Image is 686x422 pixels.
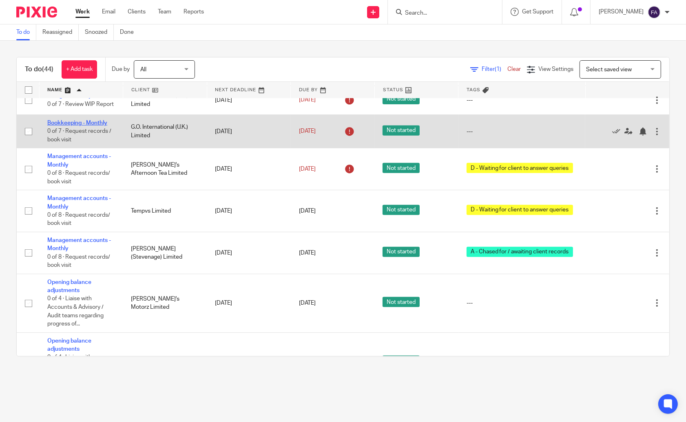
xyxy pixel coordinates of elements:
span: (44) [42,66,53,73]
a: Opening balance adjustments [47,338,91,352]
span: Not started [383,163,420,173]
span: D - Waiting for client to answer queries [467,163,573,173]
td: G.O. International (U.K.) Limited [123,114,207,148]
td: Tempvs Limited [123,190,207,232]
span: Get Support [522,9,553,15]
a: Email [102,8,115,16]
a: Reassigned [42,24,79,40]
a: Reports [184,8,204,16]
span: View Settings [538,66,573,72]
td: G.O. International (U.K.) Limited [123,86,207,114]
span: 0 of 8 · Request records/ book visit [47,254,110,268]
div: --- [467,127,578,136]
span: 0 of 4 · Liaise with Accounts & Advisory / Audit teams regarding progress of... [47,296,104,327]
span: 0 of 7 · Request records / book visit [47,129,111,143]
td: [PERSON_NAME]'s Afternoon Tea Limited [123,148,207,190]
span: Select saved view [586,67,632,73]
span: [DATE] [299,166,316,172]
a: Bookkeeping - Monthly [47,120,107,126]
a: Opening balance adjustments [47,279,91,293]
p: [PERSON_NAME] [599,8,644,16]
a: Done [120,24,140,40]
a: To do [16,24,36,40]
div: --- [467,299,578,307]
td: [DATE] [207,86,291,114]
img: Pixie [16,7,57,18]
td: [PERSON_NAME] (Stevenage) Limited [123,232,207,274]
span: Not started [383,205,420,215]
span: [DATE] [299,129,316,134]
p: Due by [112,65,130,73]
td: Revenage Ltd [123,332,207,391]
td: [DATE] [207,190,291,232]
span: 0 of 8 · Request records/ book visit [47,212,110,226]
h1: To do [25,65,53,74]
span: 0 of 7 · Review WIP Report [47,101,114,107]
span: Not started [383,356,420,366]
td: [DATE] [207,274,291,332]
img: svg%3E [648,6,661,19]
td: [PERSON_NAME]'s Motorz Limited [123,274,207,332]
a: + Add task [62,60,97,79]
a: Clear [507,66,521,72]
span: Not started [383,247,420,257]
span: 0 of 8 · Request records/ book visit [47,170,110,185]
td: [DATE] [207,148,291,190]
span: [DATE] [299,97,316,103]
span: D - Waiting for client to answer queries [467,205,573,215]
a: Management accounts - Monthly [47,237,111,251]
a: Mark as done [612,127,624,136]
span: Not started [383,94,420,104]
a: Team [158,8,171,16]
span: [DATE] [299,250,316,256]
span: Tags [467,88,480,92]
a: Clients [128,8,146,16]
span: [DATE] [299,208,316,214]
td: [DATE] [207,232,291,274]
span: [DATE] [299,300,316,306]
span: 0 of 4 · Liaise with Accounts & Advisory / Audit teams regarding progress of... [47,355,104,386]
td: [DATE] [207,332,291,391]
input: Search [404,10,478,17]
a: Management accounts - Monthly [47,154,111,167]
a: Snoozed [85,24,114,40]
div: --- [467,96,578,104]
span: Not started [383,125,420,136]
span: A - Chased for / awaiting client records [467,247,573,257]
span: All [140,67,146,73]
span: Not started [383,297,420,307]
span: (1) [495,66,501,72]
span: Filter [482,66,507,72]
td: [DATE] [207,114,291,148]
a: Work [75,8,90,16]
a: Management accounts - Monthly [47,196,111,209]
